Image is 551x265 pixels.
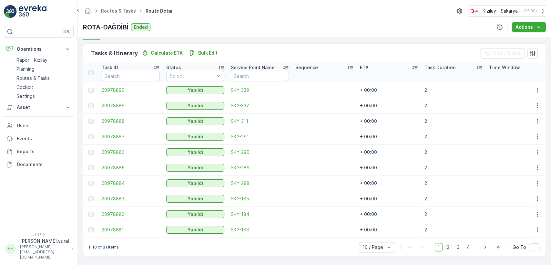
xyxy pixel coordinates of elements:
p: Yapıldı [188,87,203,93]
a: SKY-183 [231,227,289,233]
p: ETA [360,64,369,71]
td: + 00:00 [357,191,421,207]
p: Service Point Name [231,64,275,71]
p: Yapıldı [188,196,203,202]
p: Status [166,64,181,71]
td: + 00:00 [357,222,421,238]
a: Reports [4,145,74,158]
a: Rapor - Kızılay [14,56,74,65]
span: 3 [454,243,463,251]
p: Yapıldı [188,149,203,155]
p: Yapıldı [188,164,203,171]
a: Events [4,132,74,145]
p: Bulk Edit [198,50,218,56]
a: SKY-184 [231,211,289,217]
button: Yapıldı [166,179,224,187]
button: Operations [4,43,74,56]
a: Documents [4,158,74,171]
span: 20978885 [102,164,160,171]
div: Toggle Row Selected [88,181,94,186]
p: Documents [17,161,71,168]
button: Yapıldı [166,117,224,125]
img: logo_light-DOdMpM7g.png [19,5,46,18]
span: SKY-185 [231,196,289,202]
p: Tasks & Itinerary [91,49,138,58]
div: Toggle Row Selected [88,88,94,93]
input: Search [102,71,160,81]
a: Cockpit [14,83,74,92]
p: Settings [16,93,35,100]
a: SKY-291 [231,133,289,140]
a: 20978882 [102,211,160,217]
p: Routes & Tasks [16,75,50,81]
div: Toggle Row Selected [88,134,94,139]
p: Select [170,73,214,79]
a: SKY-337 [231,102,289,109]
p: Actions [515,24,533,30]
a: 20978881 [102,227,160,233]
td: + 00:00 [357,175,421,191]
a: SKY-311 [231,118,289,124]
td: + 00:00 [357,129,421,144]
span: v 1.48.0 [4,233,74,237]
span: Route Detail [144,8,175,14]
div: Toggle Row Selected [88,227,94,232]
a: SKY-290 [231,149,289,155]
p: Reports [17,148,71,155]
a: Routes & Tasks [101,8,136,14]
button: Yapıldı [166,86,224,94]
td: 2 [421,82,486,98]
p: Yapıldı [188,211,203,217]
p: Clear Filters [493,50,521,57]
div: Toggle Row Selected [88,212,94,217]
div: Toggle Row Selected [88,150,94,155]
a: 20978884 [102,180,160,186]
a: Homepage [84,10,91,15]
p: Yapıldı [188,102,203,109]
a: 20978883 [102,196,160,202]
img: logo [4,5,17,18]
p: Asset [17,104,61,111]
div: HH [5,244,16,254]
p: Yapıldı [188,180,203,186]
p: Yapıldı [188,133,203,140]
span: Go To [513,244,526,250]
td: 2 [421,175,486,191]
p: Yapıldı [188,227,203,233]
td: + 00:00 [357,82,421,98]
a: Planning [14,65,74,74]
span: 20978886 [102,149,160,155]
span: SKY-289 [231,164,289,171]
a: Settings [14,92,74,101]
td: 2 [421,222,486,238]
a: SKY-339 [231,87,289,93]
p: 1-10 of 31 items [88,245,119,250]
p: Task ID [102,64,118,71]
td: 2 [421,144,486,160]
p: Calculate ETA [151,50,183,56]
p: Rapor - Kızılay [16,57,47,63]
button: Yapıldı [166,102,224,110]
p: Users [17,122,71,129]
button: Yapıldı [166,195,224,203]
p: Planning [16,66,35,72]
p: ( +03:00 ) [520,8,537,14]
td: + 00:00 [357,113,421,129]
p: Yapıldı [188,118,203,124]
span: 20978887 [102,133,160,140]
button: Yapıldı [166,148,224,156]
a: SKY-288 [231,180,289,186]
img: k%C4%B1z%C4%B1lay_DTAvauz.png [469,7,480,15]
span: 2 [444,243,453,251]
td: + 00:00 [357,207,421,222]
td: 2 [421,191,486,207]
p: [PERSON_NAME].vural [20,238,69,244]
